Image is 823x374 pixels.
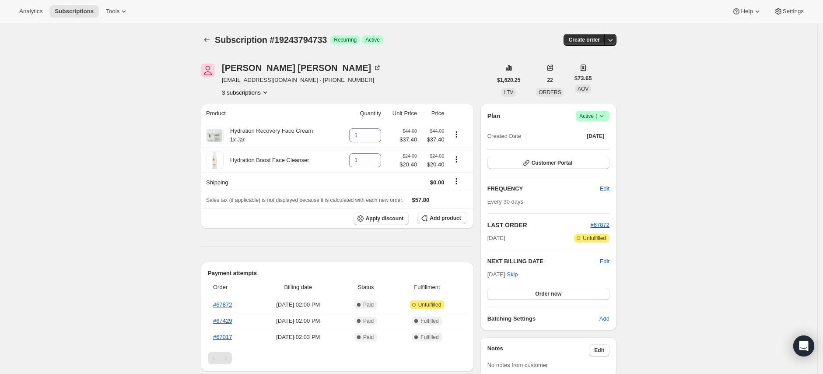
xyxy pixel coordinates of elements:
span: Active [365,36,380,43]
th: Unit Price [384,104,420,123]
span: | [596,113,597,120]
span: Subscriptions [55,8,94,15]
span: $73.65 [574,74,592,83]
th: Price [420,104,447,123]
span: $20.40 [422,160,444,169]
button: Tools [101,5,133,18]
span: $0.00 [430,179,445,186]
span: Unfulfilled [418,301,441,308]
button: Customer Portal [487,157,609,169]
th: Quantity [339,104,384,123]
span: [DATE] · 02:00 PM [258,317,339,325]
button: Skip [501,268,523,282]
span: Unfulfilled [583,235,606,242]
nav: Pagination [208,352,466,364]
span: LTV [504,89,513,95]
span: Judith Jacobson [201,64,215,78]
span: Edit [600,184,609,193]
span: [DATE] · 02:00 PM [258,300,339,309]
a: #67872 [213,301,232,308]
span: Edit [594,347,604,354]
span: [DATE] · 02:03 PM [258,333,339,342]
button: Product actions [449,155,463,164]
span: [DATE] · [487,271,518,278]
div: Open Intercom Messenger [793,335,814,356]
h6: Batching Settings [487,314,599,323]
span: Help [741,8,753,15]
div: Hydration Boost Face Cleanser [224,156,309,165]
button: $1,620.25 [492,74,525,86]
img: product img [206,127,224,144]
span: Sales tax (if applicable) is not displayed because it is calculated with each new order. [206,197,403,203]
span: Paid [363,318,374,325]
span: $37.40 [399,135,417,144]
button: Add [594,312,615,326]
span: No notes from customer [487,362,548,368]
span: Fulfillment [393,283,461,292]
span: Subscription #19243794733 [215,35,327,45]
button: Shipping actions [449,176,463,186]
span: [DATE] [487,234,505,243]
span: $37.40 [422,135,444,144]
div: Hydration Recovery Face Cream [224,127,313,144]
span: Tools [106,8,119,15]
span: Paid [363,301,374,308]
span: $1,620.25 [497,77,520,84]
div: [PERSON_NAME] [PERSON_NAME] [222,64,382,72]
button: Product actions [222,88,270,97]
h2: Payment attempts [208,269,466,278]
small: $44.00 [430,128,444,134]
span: Order now [535,290,561,297]
span: [DATE] [587,133,604,140]
button: Analytics [14,5,48,18]
small: $24.00 [403,153,417,159]
button: Settings [769,5,809,18]
span: Apply discount [366,215,404,222]
span: Add [599,314,609,323]
span: Status [344,283,388,292]
span: 22 [547,77,553,84]
span: Fulfilled [420,318,438,325]
button: Edit [600,257,609,266]
span: Every 30 days [487,198,523,205]
h2: FREQUENCY [487,184,600,193]
button: #67872 [591,221,609,229]
button: Order now [487,288,609,300]
span: Active [579,112,606,120]
button: Add product [417,212,466,224]
a: #67017 [213,334,232,340]
button: Edit [589,344,609,356]
button: Apply discount [354,212,409,225]
span: Analytics [19,8,42,15]
span: [EMAIL_ADDRESS][DOMAIN_NAME] · [PHONE_NUMBER] [222,76,382,85]
span: Create order [569,36,600,43]
span: AOV [578,86,588,92]
a: #67872 [591,222,609,228]
button: Subscriptions [201,34,213,46]
button: Product actions [449,130,463,139]
button: [DATE] [581,130,609,142]
img: product img [206,152,224,169]
span: Paid [363,334,374,341]
span: Recurring [334,36,357,43]
small: $24.00 [430,153,444,159]
span: Skip [507,270,518,279]
span: Fulfilled [420,334,438,341]
a: #67429 [213,318,232,324]
h3: Notes [487,344,589,356]
h2: NEXT BILLING DATE [487,257,600,266]
button: Help [727,5,767,18]
th: Order [208,278,255,297]
span: $20.40 [399,160,417,169]
small: 1x Jar [230,137,245,143]
button: 22 [542,74,558,86]
h2: LAST ORDER [487,221,591,229]
th: Product [201,104,339,123]
span: $57.80 [412,197,430,203]
button: Edit [595,182,615,196]
button: Subscriptions [49,5,99,18]
span: Settings [783,8,804,15]
span: Created Date [487,132,521,141]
